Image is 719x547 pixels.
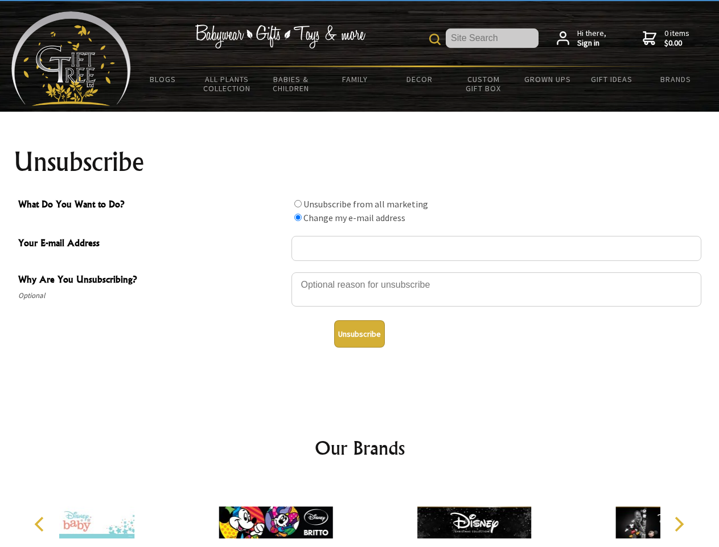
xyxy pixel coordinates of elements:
[18,236,286,252] span: Your E-mail Address
[291,272,701,307] textarea: Why Are You Unsubscribing?
[644,67,708,91] a: Brands
[323,67,388,91] a: Family
[515,67,580,91] a: Grown Ups
[131,67,195,91] a: BLOGS
[18,272,286,289] span: Why Are You Unsubscribing?
[18,289,286,303] span: Optional
[14,148,706,175] h1: Unsubscribe
[666,512,691,537] button: Next
[294,200,302,207] input: What Do You Want to Do?
[23,434,697,462] h2: Our Brands
[429,34,441,45] img: product search
[451,67,516,100] a: Custom Gift Box
[577,38,606,48] strong: Sign in
[303,212,405,223] label: Change my e-mail address
[387,67,451,91] a: Decor
[294,214,302,221] input: What Do You Want to Do?
[577,28,606,48] span: Hi there,
[291,236,701,261] input: Your E-mail Address
[259,67,323,100] a: Babies & Children
[664,38,689,48] strong: $0.00
[557,28,606,48] a: Hi there,Sign in
[28,512,54,537] button: Previous
[195,25,365,48] img: Babywear - Gifts - Toys & more
[446,28,539,48] input: Site Search
[18,197,286,214] span: What Do You Want to Do?
[643,28,689,48] a: 0 items$0.00
[580,67,644,91] a: Gift Ideas
[334,320,385,348] button: Unsubscribe
[11,11,131,106] img: Babyware - Gifts - Toys and more...
[195,67,260,100] a: All Plants Collection
[303,198,428,210] label: Unsubscribe from all marketing
[664,28,689,48] span: 0 items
